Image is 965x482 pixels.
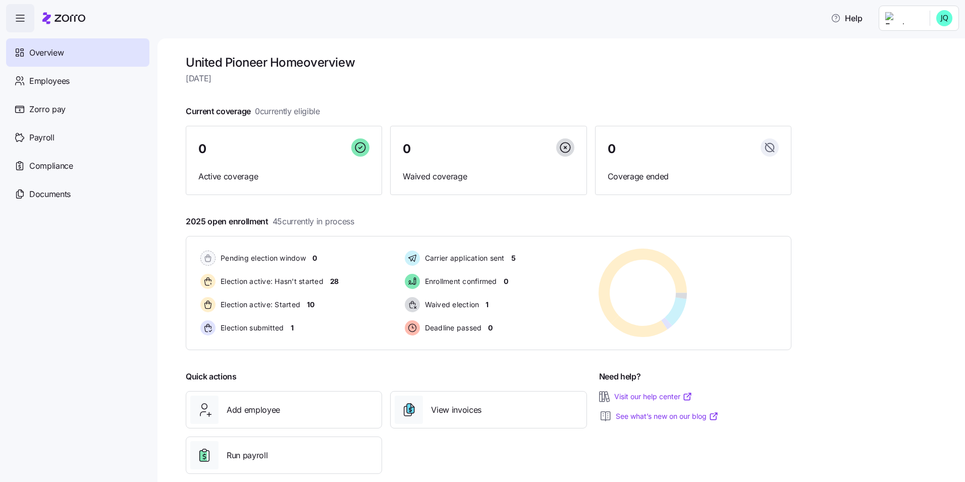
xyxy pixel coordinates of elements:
[29,131,55,144] span: Payroll
[29,46,64,59] span: Overview
[486,300,489,310] span: 1
[403,170,574,183] span: Waived coverage
[599,370,641,383] span: Need help?
[255,105,320,118] span: 0 currently eligible
[29,188,71,201] span: Documents
[422,300,479,310] span: Waived election
[614,392,692,402] a: Visit our help center
[307,300,314,310] span: 10
[6,123,149,152] a: Payroll
[273,215,354,228] span: 45 currently in process
[6,152,149,180] a: Compliance
[504,276,508,286] span: 0
[422,276,497,286] span: Enrollment confirmed
[608,170,779,183] span: Coverage ended
[227,449,267,462] span: Run payroll
[6,67,149,95] a: Employees
[885,12,922,24] img: Employer logo
[218,323,284,333] span: Election submitted
[29,103,66,116] span: Zorro pay
[422,323,482,333] span: Deadline passed
[608,143,616,155] span: 0
[218,300,300,310] span: Election active: Started
[186,55,791,70] h1: United Pioneer Home overview
[488,323,493,333] span: 0
[6,95,149,123] a: Zorro pay
[29,160,73,172] span: Compliance
[186,72,791,85] span: [DATE]
[218,253,306,263] span: Pending election window
[511,253,516,263] span: 5
[291,323,294,333] span: 1
[218,276,324,286] span: Election active: Hasn't started
[422,253,505,263] span: Carrier application sent
[6,180,149,208] a: Documents
[831,12,863,24] span: Help
[227,404,280,416] span: Add employee
[312,253,317,263] span: 0
[823,8,871,28] button: Help
[198,143,206,155] span: 0
[186,105,320,118] span: Current coverage
[403,143,411,155] span: 0
[936,10,952,26] img: 4b8e4801d554be10763704beea63fd77
[186,370,237,383] span: Quick actions
[616,411,719,421] a: See what’s new on our blog
[29,75,70,87] span: Employees
[186,215,354,228] span: 2025 open enrollment
[198,170,369,183] span: Active coverage
[330,276,339,286] span: 28
[6,38,149,67] a: Overview
[431,404,481,416] span: View invoices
